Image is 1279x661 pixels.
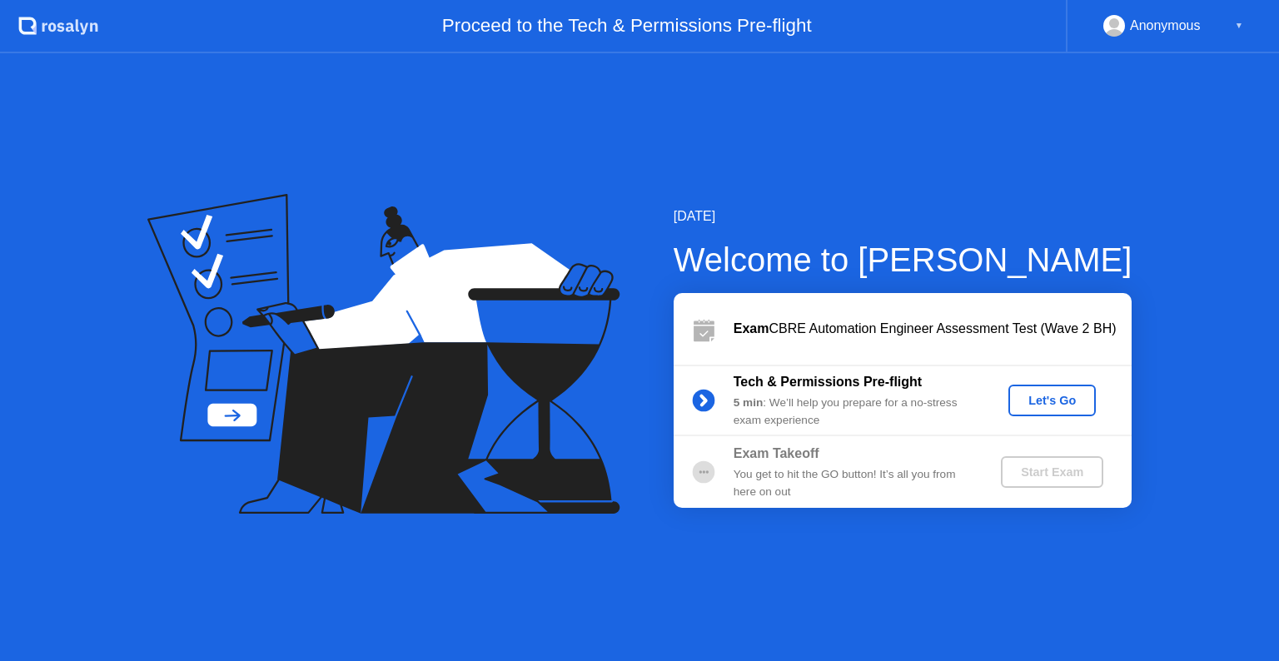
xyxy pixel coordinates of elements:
button: Start Exam [1001,456,1103,488]
div: [DATE] [674,206,1132,226]
div: Let's Go [1015,394,1089,407]
div: Start Exam [1008,465,1097,479]
b: Exam [734,321,769,335]
b: Exam Takeoff [734,446,819,460]
button: Let's Go [1008,385,1096,416]
div: You get to hit the GO button! It’s all you from here on out [734,466,973,500]
b: Tech & Permissions Pre-flight [734,375,922,389]
div: : We’ll help you prepare for a no-stress exam experience [734,395,973,429]
div: Anonymous [1130,15,1201,37]
b: 5 min [734,396,764,409]
div: CBRE Automation Engineer Assessment Test (Wave 2 BH) [734,319,1132,339]
div: Welcome to [PERSON_NAME] [674,235,1132,285]
div: ▼ [1235,15,1243,37]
